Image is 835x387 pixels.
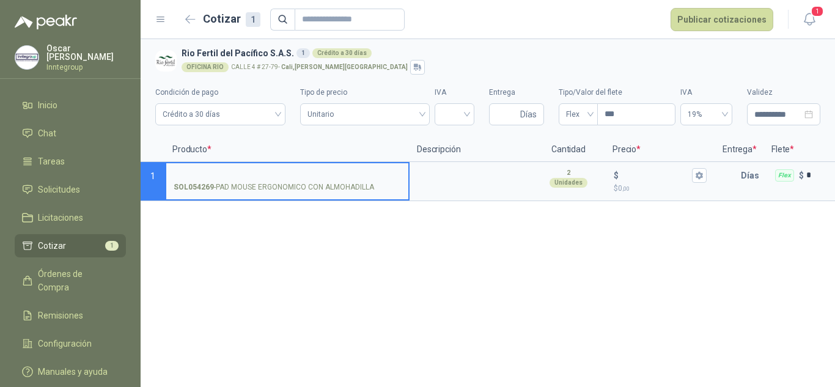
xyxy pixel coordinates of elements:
span: Inicio [38,98,57,112]
button: 1 [798,9,820,31]
a: Manuales y ayuda [15,360,126,383]
a: Órdenes de Compra [15,262,126,299]
span: 1 [811,6,824,17]
span: Flex [566,105,590,123]
button: $$0,00 [692,168,707,183]
input: SOL054269-PAD MOUSE ERGONOMICO CON ALMOHADILLA [174,171,401,180]
h3: Rio Fertil del Pacífico S.A.S. [182,46,815,60]
span: Tareas [38,155,65,168]
label: IVA [680,87,732,98]
label: Tipo/Valor del flete [559,87,675,98]
div: Crédito a 30 días [312,48,372,58]
img: Company Logo [155,50,177,72]
label: Entrega [489,87,544,98]
span: 19% [688,105,725,123]
span: Remisiones [38,309,83,322]
span: Unitario [307,105,422,123]
span: Órdenes de Compra [38,267,114,294]
div: OFICINA RIO [182,62,229,72]
span: Días [520,104,537,125]
p: Producto [165,138,410,162]
p: Entrega [715,138,764,162]
p: Días [741,163,764,188]
button: Publicar cotizaciones [671,8,773,31]
label: IVA [435,87,474,98]
p: - PAD MOUSE ERGONOMICO CON ALMOHADILLA [174,182,374,193]
p: Oscar [PERSON_NAME] [46,44,126,61]
a: Tareas [15,150,126,173]
input: $$0,00 [621,171,690,180]
span: 1 [150,171,155,181]
div: 1 [296,48,310,58]
span: Licitaciones [38,211,83,224]
div: Unidades [550,178,587,188]
label: Condición de pago [155,87,285,98]
a: Solicitudes [15,178,126,201]
a: Cotizar1 [15,234,126,257]
label: Tipo de precio [300,87,429,98]
span: Solicitudes [38,183,80,196]
p: 2 [567,168,570,178]
span: 0 [618,184,630,193]
span: Configuración [38,337,92,350]
img: Logo peakr [15,15,77,29]
strong: Cali , [PERSON_NAME][GEOGRAPHIC_DATA] [281,64,408,70]
div: 1 [246,12,260,27]
span: Cotizar [38,239,66,252]
a: Remisiones [15,304,126,327]
a: Licitaciones [15,206,126,229]
p: CALLE 4 # 27-79 - [231,64,408,70]
span: 1 [105,241,119,251]
span: ,00 [622,185,630,192]
p: $ [799,169,804,182]
label: Validez [747,87,820,98]
p: $ [614,183,707,194]
div: Flex [775,169,794,182]
p: Inntegroup [46,64,126,71]
img: Company Logo [15,46,39,69]
p: $ [614,169,619,182]
a: Chat [15,122,126,145]
p: Precio [605,138,715,162]
h2: Cotizar [203,10,260,28]
span: Crédito a 30 días [163,105,278,123]
span: Manuales y ayuda [38,365,108,378]
span: Chat [38,127,56,140]
strong: SOL054269 [174,182,214,193]
p: Cantidad [532,138,605,162]
p: Descripción [410,138,532,162]
a: Configuración [15,332,126,355]
a: Inicio [15,94,126,117]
